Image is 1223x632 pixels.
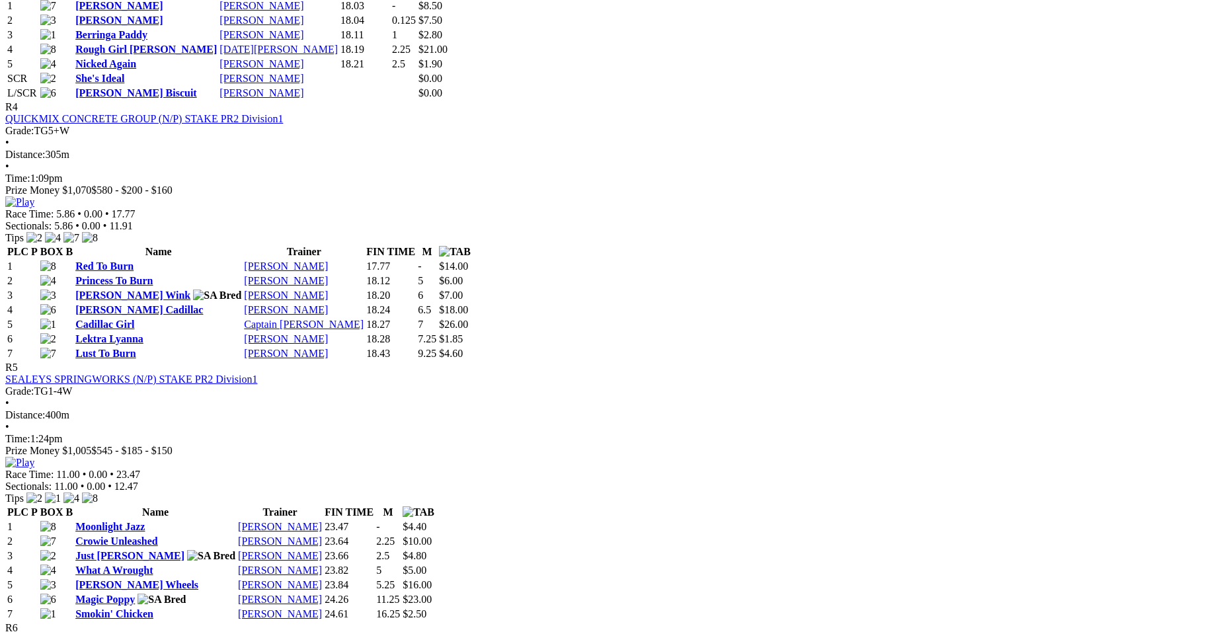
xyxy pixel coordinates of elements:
span: R4 [5,101,18,112]
td: 23.82 [324,564,374,577]
span: • [5,137,9,148]
span: $2.50 [403,608,426,619]
span: $21.00 [418,44,448,55]
img: 2 [40,333,56,345]
a: What A Wrought [75,565,153,576]
a: Just [PERSON_NAME] [75,550,184,561]
td: 4 [7,303,38,317]
th: FIN TIME [324,506,374,519]
td: 18.11 [340,28,390,42]
text: 2.25 [376,535,395,547]
a: [PERSON_NAME] [238,521,322,532]
a: Cadillac Girl [75,319,134,330]
div: TG1-4W [5,385,1218,397]
img: 8 [82,232,98,244]
div: 400m [5,409,1218,421]
text: 0.125 [392,15,416,26]
span: 11.00 [54,481,77,492]
text: 5.25 [376,579,395,590]
span: • [81,481,85,492]
div: TG5+W [5,125,1218,137]
td: 2 [7,535,38,548]
td: 7 [7,347,38,360]
span: $14.00 [439,260,468,272]
span: 11.00 [56,469,79,480]
a: [PERSON_NAME] [244,304,328,315]
img: 3 [40,579,56,591]
text: 6.5 [418,304,431,315]
td: L/SCR [7,87,38,100]
img: Play [5,457,34,469]
span: PLC [7,246,28,257]
img: 7 [63,232,79,244]
span: Distance: [5,409,45,420]
img: 6 [40,594,56,606]
span: $7.50 [418,15,442,26]
img: Play [5,196,34,208]
a: Nicked Again [75,58,136,69]
span: BOX [40,246,63,257]
span: • [110,469,114,480]
div: Prize Money $1,070 [5,184,1218,196]
a: Lust To Burn [75,348,136,359]
span: • [75,220,79,231]
img: 8 [40,521,56,533]
span: Time: [5,433,30,444]
text: 16.25 [376,608,400,619]
a: [PERSON_NAME] [238,565,322,576]
td: 18.21 [340,58,390,71]
div: 305m [5,149,1218,161]
a: Red To Burn [75,260,134,272]
span: P [31,246,38,257]
td: 18.19 [340,43,390,56]
span: $16.00 [403,579,432,590]
span: • [5,397,9,409]
text: 2.5 [376,550,389,561]
span: P [31,506,38,518]
td: 7 [7,608,38,621]
td: 18.12 [366,274,416,288]
a: QUICKMIX CONCRETE GROUP (N/P) STAKE PR2 Division1 [5,113,283,124]
img: SA Bred [193,290,241,301]
img: 7 [40,348,56,360]
img: 4 [40,565,56,576]
a: [PERSON_NAME] [219,58,303,69]
span: Race Time: [5,469,54,480]
td: 5 [7,318,38,331]
img: 2 [40,550,56,562]
td: 18.04 [340,14,390,27]
text: 2.25 [392,44,411,55]
td: 6 [7,333,38,346]
img: SA Bred [187,550,235,562]
td: 23.47 [324,520,374,533]
a: [PERSON_NAME] [238,608,322,619]
img: 3 [40,290,56,301]
td: SCR [7,72,38,85]
a: [PERSON_NAME] [238,594,322,605]
span: 12.47 [114,481,138,492]
span: $580 - $200 - $160 [91,184,173,196]
a: [PERSON_NAME] [238,550,322,561]
span: • [5,161,9,172]
th: Name [75,245,242,258]
img: 7 [40,535,56,547]
img: 4 [40,58,56,70]
td: 24.26 [324,593,374,606]
span: Sectionals: [5,481,52,492]
span: $26.00 [439,319,468,330]
td: 4 [7,564,38,577]
td: 18.43 [366,347,416,360]
a: [PERSON_NAME] [219,87,303,99]
a: Magic Poppy [75,594,135,605]
img: 1 [45,493,61,504]
th: Name [75,506,236,519]
span: Tips [5,232,24,243]
span: 5.86 [54,220,73,231]
span: Tips [5,493,24,504]
a: Captain [PERSON_NAME] [244,319,364,330]
span: Race Time: [5,208,54,219]
img: 4 [40,275,56,287]
th: Trainer [237,506,323,519]
div: Prize Money $1,005 [5,445,1218,457]
span: 0.00 [89,469,107,480]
